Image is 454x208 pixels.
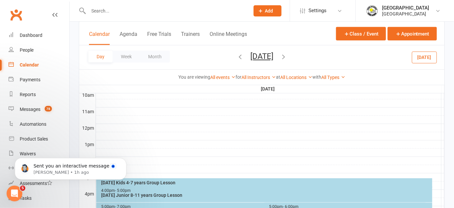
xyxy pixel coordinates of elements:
p: The team can also help [32,8,82,15]
span: 78 [45,106,52,112]
a: Dashboard [9,28,69,43]
div: [GEOGRAPHIC_DATA] [382,11,429,17]
a: Calendar [9,58,69,72]
div: Just had a look at sent bulk messages, I can see that they were all delivered, 0 failed. Am I mis... [11,60,102,80]
a: All Types [321,75,345,80]
th: 4pm [79,190,96,198]
button: Upload attachment [31,158,36,163]
iframe: To enrich screen reader interactions, please activate Accessibility in Grammarly extension settings [7,186,22,201]
strong: You are viewing [178,74,210,80]
button: 4 [64,137,79,149]
span: - 5:00pm [115,188,131,193]
button: Calendar [89,31,110,45]
img: thumb_image1754099813.png [366,4,379,17]
a: Product Sales [9,132,69,146]
div: How satisfied are you with your Clubworx customer support?< Not at all satisfied12345 [5,89,108,175]
button: Emoji picker [10,158,15,163]
iframe: To enrich screen reader interactions, please activate Accessibility in Grammarly extension settings [5,144,136,190]
div: Just had a look at sent bulk messages, I can see that they were all delivered, 0 failed. Am I mis... [5,56,108,84]
button: Gif picker [21,158,26,163]
th: 10am [79,91,96,99]
span: 1 [18,140,32,146]
button: [DATE] [250,52,273,61]
a: Clubworx [8,7,24,23]
span: 3 [50,140,63,146]
div: Calendar [20,62,39,67]
div: [DATE] Junior 8-11 years Group Lesson [101,193,431,197]
h2: How satisfied are you with your Clubworx customer support? [17,98,96,119]
th: 12pm [79,124,96,132]
h1: [PERSON_NAME] [32,3,75,8]
div: Tasks [20,195,32,201]
a: Messages 78 [9,102,69,117]
span: 5 [20,186,25,191]
button: Agenda [120,31,137,45]
div: Messages [20,107,40,112]
div: People [20,47,34,53]
button: Free Trials [147,31,171,45]
div: They were in bulk sent msgs with 0 delivered. [24,30,126,51]
div: Product Sales [20,136,48,142]
img: Profile image for Toby [19,4,29,14]
div: Toby says… [5,89,126,190]
a: All Locations [280,75,312,80]
span: 2 [34,140,48,146]
div: [DATE] Kids 4-7 years Group Lesson [101,180,431,185]
div: [GEOGRAPHIC_DATA] [382,5,429,11]
button: Appointment [388,27,437,40]
th: 1pm [79,140,96,148]
strong: with [312,74,321,80]
span: Add [265,8,273,13]
button: Week [113,51,140,63]
button: Home [115,3,127,15]
a: All Instructors [241,75,276,80]
a: Tasks [9,191,69,206]
div: < Not at all satisfied [17,127,96,134]
a: Payments [9,72,69,87]
strong: at [276,74,280,80]
span: 4 [65,140,79,146]
textarea: Message… [6,144,126,155]
div: Payments [20,77,40,82]
div: Reports [20,92,36,97]
button: go back [4,3,17,15]
div: 4:00pm [101,189,431,193]
button: 2 [33,137,48,149]
div: Jia says… [5,56,126,89]
strong: for [236,74,241,80]
button: Send a message… [113,155,123,166]
div: Dashboard [20,33,42,38]
div: Four says… [5,30,126,56]
button: [DATE] [412,51,437,63]
input: Search... [86,6,245,15]
a: Reports [9,87,69,102]
a: Automations [9,117,69,132]
button: Add [254,5,282,16]
th: 11am [79,107,96,116]
div: Automations [20,121,46,127]
button: Trainers [181,31,200,45]
button: 1 [17,137,33,149]
button: 3 [49,137,64,149]
a: All events [210,75,236,80]
button: Month [140,51,170,63]
span: Settings [308,3,327,18]
button: Class / Event [336,27,386,40]
a: People [9,43,69,58]
div: They were in bulk sent msgs with 0 delivered. [29,34,121,47]
button: Day [88,51,113,63]
th: [DATE] [96,85,442,93]
button: Online Meetings [210,31,247,45]
button: 5 [80,137,96,149]
span: 5 [81,140,95,146]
